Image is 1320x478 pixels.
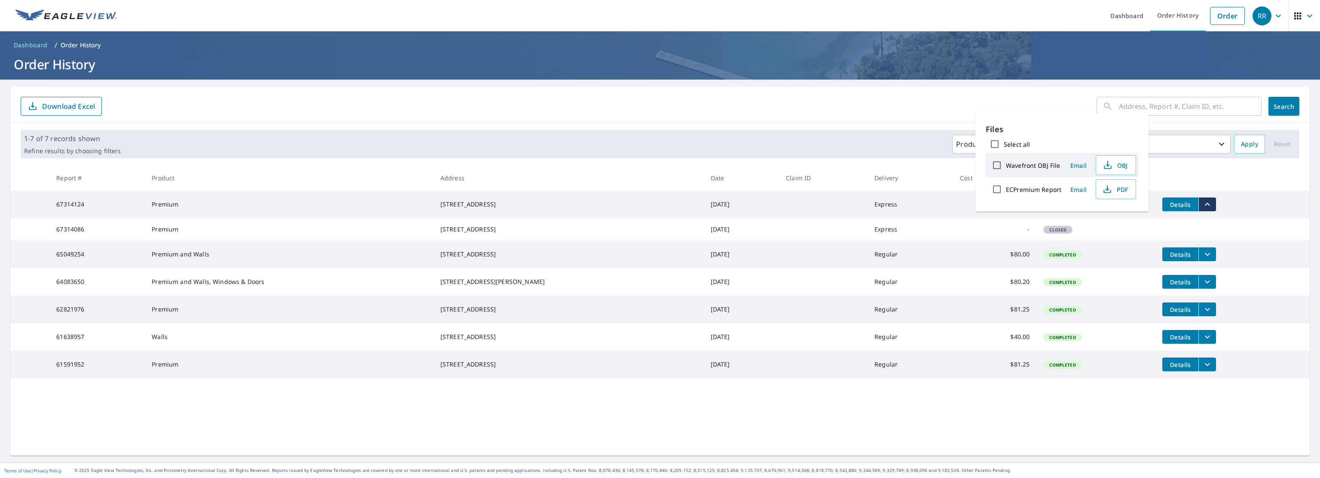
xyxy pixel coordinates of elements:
td: $80.00 [953,241,1036,268]
button: filesDropdownBtn-67314124 [1198,197,1216,211]
td: Express [868,191,953,218]
td: Regular [868,351,953,378]
th: Cost [953,165,1036,191]
button: detailsBtn-67314124 [1162,197,1198,211]
p: Download Excel [42,102,95,111]
td: Premium [145,218,434,241]
li: / [55,40,57,50]
td: Regular [868,296,953,323]
td: $81.25 [953,296,1036,323]
td: [DATE] [704,191,779,218]
label: Wavefront OBJ File [1006,161,1060,170]
th: Address [434,165,704,191]
div: RR [1253,6,1271,25]
td: Express [868,218,953,241]
div: [STREET_ADDRESS] [440,360,697,369]
td: Premium [145,351,434,378]
span: Closed [1044,227,1072,233]
td: $40.00 [953,323,1036,351]
span: Completed [1044,334,1081,340]
span: OBJ [1101,160,1129,170]
td: 64083650 [49,268,145,296]
button: detailsBtn-61638957 [1162,330,1198,344]
a: Privacy Policy [34,468,61,474]
span: Completed [1044,279,1081,285]
button: detailsBtn-64083650 [1162,275,1198,289]
a: Dashboard [10,38,51,52]
th: Delivery [868,165,953,191]
td: 67314086 [49,218,145,241]
span: Completed [1044,362,1081,368]
span: Details [1167,361,1193,369]
button: Download Excel [21,97,102,116]
button: filesDropdownBtn-61591952 [1198,358,1216,371]
div: [STREET_ADDRESS] [440,225,697,234]
td: Regular [868,241,953,268]
button: Last year [1102,135,1231,154]
button: OBJ [1096,155,1136,175]
td: 67314124 [49,191,145,218]
button: filesDropdownBtn-61638957 [1198,330,1216,344]
p: Products [956,139,986,149]
td: [DATE] [704,296,779,323]
span: Details [1167,278,1193,286]
a: Order [1210,7,1245,25]
button: PDF [1096,179,1136,199]
th: Report # [49,165,145,191]
p: Order History [61,41,101,49]
th: Date [704,165,779,191]
span: Details [1167,250,1193,259]
button: filesDropdownBtn-64083650 [1198,275,1216,289]
td: Walls [145,323,434,351]
button: filesDropdownBtn-65049254 [1198,247,1216,261]
input: Address, Report #, Claim ID, etc. [1119,94,1262,118]
td: 62821976 [49,296,145,323]
h1: Order History [10,56,1310,73]
p: 1-7 of 7 records shown [24,133,121,144]
td: Premium and Walls [145,241,434,268]
img: EV Logo [15,9,117,22]
p: Refine results by choosing filters [24,147,121,155]
span: Email [1068,185,1089,194]
td: Regular [868,323,953,351]
td: - [953,218,1036,241]
span: Email [1068,161,1089,170]
label: Select all [1004,140,1030,148]
td: Premium [145,296,434,323]
td: [DATE] [704,268,779,296]
p: Files [986,123,1138,135]
nav: breadcrumb [10,38,1310,52]
button: detailsBtn-61591952 [1162,358,1198,371]
span: Details [1167,305,1193,314]
td: [DATE] [704,241,779,268]
span: Details [1167,333,1193,341]
p: Last year [1116,137,1216,152]
span: Dashboard [14,41,48,49]
button: filesDropdownBtn-62821976 [1198,302,1216,316]
td: 61638957 [49,323,145,351]
td: $118.75 [953,191,1036,218]
button: Email [1065,159,1092,172]
td: [DATE] [704,351,779,378]
td: Premium [145,191,434,218]
div: [STREET_ADDRESS] [440,333,697,341]
td: [DATE] [704,218,779,241]
span: Completed [1044,252,1081,258]
div: [STREET_ADDRESS] [440,305,697,314]
button: Products [952,135,1002,154]
label: ECPremium Report [1006,185,1061,194]
button: detailsBtn-65049254 [1162,247,1198,261]
span: Details [1167,200,1193,209]
button: Email [1065,183,1092,196]
button: Search [1268,97,1299,116]
p: © 2025 Eagle View Technologies, Inc. and Pictometry International Corp. All Rights Reserved. Repo... [74,467,1316,474]
td: 65049254 [49,241,145,268]
div: [STREET_ADDRESS] [440,200,697,209]
td: Regular [868,268,953,296]
th: Product [145,165,434,191]
td: 61591952 [49,351,145,378]
div: [STREET_ADDRESS][PERSON_NAME] [440,278,697,286]
td: [DATE] [704,323,779,351]
button: detailsBtn-62821976 [1162,302,1198,316]
a: Terms of Use [4,468,31,474]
